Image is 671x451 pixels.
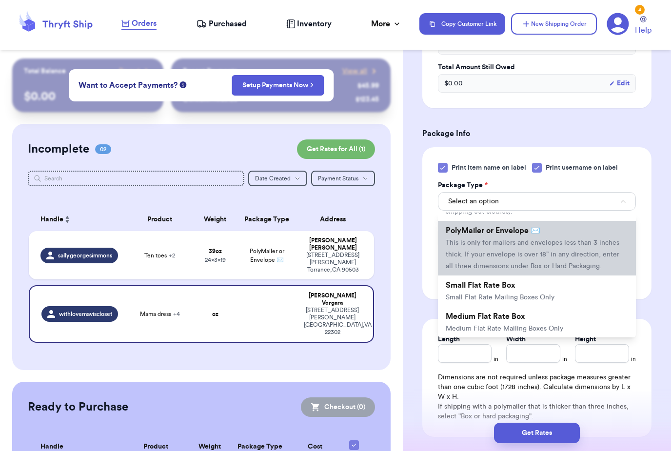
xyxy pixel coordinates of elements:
span: Payout [119,66,140,76]
p: $ 0.00 [24,89,152,104]
span: Medium Flat Rate Mailing Boxes Only [446,325,563,332]
a: Setup Payments Now [242,80,314,90]
span: Ten toes [144,252,175,259]
h2: Ready to Purchase [28,399,128,415]
button: Select an option [438,192,636,211]
label: Total Amount Still Owed [438,62,636,72]
div: [STREET_ADDRESS][PERSON_NAME] [GEOGRAPHIC_DATA] , VA 22302 [304,307,361,336]
button: Date Created [248,171,307,186]
span: This is only for mailers and envelopes less than 3 inches thick. If your envelope is over 18” in ... [446,239,619,270]
a: Purchased [197,18,247,30]
span: Print item name on label [452,163,526,173]
button: Get Rates [494,423,580,443]
span: Small Flat Rate Mailing Boxes Only [446,294,554,301]
span: Select an option [448,196,499,206]
button: Edit [609,78,630,88]
div: 4 [635,5,645,15]
span: 24 x 3 x 19 [205,257,226,263]
div: More [371,18,402,30]
span: Help [635,24,651,36]
a: View all [342,66,379,76]
h3: Package Info [422,128,651,139]
span: Date Created [255,176,291,181]
span: Small Flat Rate Box [446,281,515,289]
th: Address [298,208,374,231]
span: Purchased [209,18,247,30]
th: Product [125,208,195,231]
span: PolyMailer or Envelope ✉️ [250,248,284,263]
span: + 4 [173,311,180,317]
th: Package Type [236,208,298,231]
h2: Incomplete [28,141,89,157]
span: in [562,355,567,363]
span: sallygeorgesimmons [58,252,112,259]
a: Orders [121,18,157,30]
strong: 39 oz [209,248,222,254]
button: New Shipping Order [511,13,597,35]
span: withlovemaviscloset [59,310,112,318]
span: Want to Accept Payments? [79,79,178,91]
div: Dimensions are not required unless package measures greater than one cubic foot (1728 inches). Ca... [438,373,636,421]
th: Weight [195,208,236,231]
span: View all [342,66,367,76]
span: $ 0.00 [444,78,463,88]
span: in [493,355,498,363]
button: Copy Customer Link [419,13,505,35]
span: in [631,355,636,363]
div: $ 45.99 [357,81,379,91]
button: Get Rates for All (1) [297,139,375,159]
label: Width [506,334,526,344]
span: 02 [95,144,111,154]
label: Package Type [438,180,488,190]
p: Total Balance [24,66,66,76]
div: $ 123.45 [355,95,379,104]
span: + 2 [169,253,175,258]
a: Inventory [286,18,332,30]
span: Medium Flat Rate Box [446,313,525,320]
span: Print username on label [546,163,618,173]
button: Checkout (0) [301,397,375,417]
div: [PERSON_NAME] [PERSON_NAME] [304,237,362,252]
span: Mama dress [140,310,180,318]
label: Length [438,334,460,344]
input: Search [28,171,244,186]
label: Height [575,334,596,344]
span: Handle [40,215,63,225]
span: PolyMailer or Envelope ✉️ [446,227,540,235]
div: [STREET_ADDRESS][PERSON_NAME] Torrance , CA 90503 [304,252,362,274]
span: Inventory [297,18,332,30]
strong: oz [212,311,218,317]
button: Sort ascending [63,214,71,225]
p: Recent Payments [183,66,237,76]
a: Help [635,16,651,36]
div: [PERSON_NAME] Vergara [304,292,361,307]
a: Payout [119,66,152,76]
button: Setup Payments Now [232,75,324,96]
span: Orders [132,18,157,29]
button: Payment Status [311,171,375,186]
a: 4 [607,13,629,35]
p: If shipping with a polymailer that is thicker than three inches, select "Box or hard packaging". [438,402,636,421]
span: Payment Status [318,176,358,181]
